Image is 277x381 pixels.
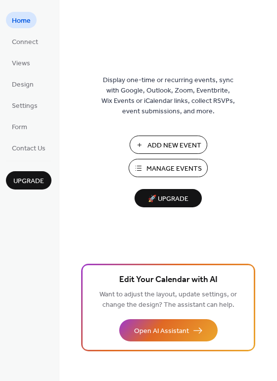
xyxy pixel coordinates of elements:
[6,12,37,28] a: Home
[6,33,44,49] a: Connect
[12,58,30,69] span: Views
[6,140,51,156] a: Contact Us
[99,288,237,312] span: Want to adjust the layout, update settings, or change the design? The assistant can help.
[13,176,44,187] span: Upgrade
[12,122,27,133] span: Form
[6,54,36,71] a: Views
[12,80,34,90] span: Design
[6,118,33,135] a: Form
[135,189,202,207] button: 🚀 Upgrade
[146,164,202,174] span: Manage Events
[12,143,46,154] span: Contact Us
[6,171,51,190] button: Upgrade
[119,319,218,341] button: Open AI Assistant
[12,16,31,26] span: Home
[6,97,44,113] a: Settings
[134,326,189,336] span: Open AI Assistant
[147,141,201,151] span: Add New Event
[12,101,38,111] span: Settings
[130,136,207,154] button: Add New Event
[119,273,218,287] span: Edit Your Calendar with AI
[12,37,38,48] span: Connect
[140,192,196,206] span: 🚀 Upgrade
[129,159,208,177] button: Manage Events
[101,75,235,117] span: Display one-time or recurring events, sync with Google, Outlook, Zoom, Eventbrite, Wix Events or ...
[6,76,40,92] a: Design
